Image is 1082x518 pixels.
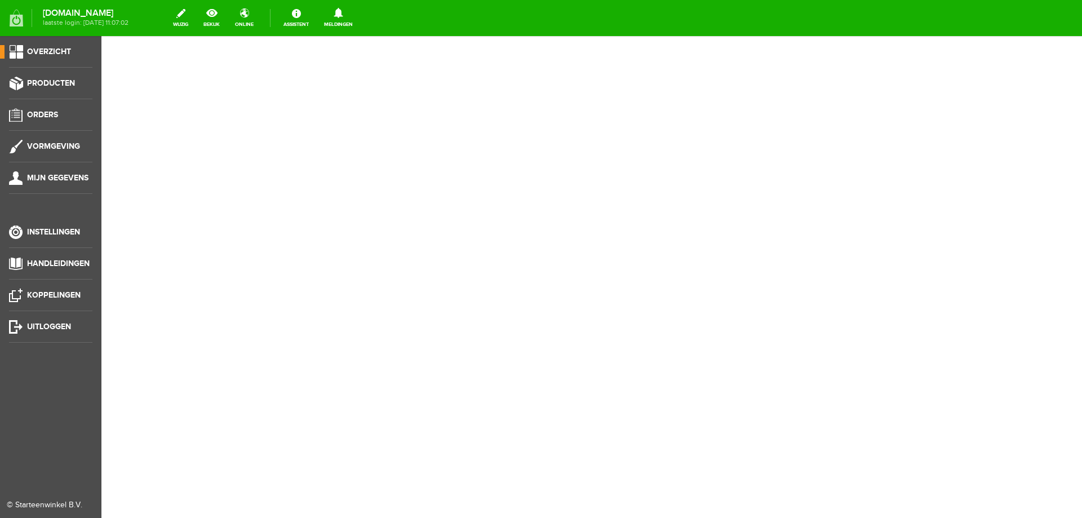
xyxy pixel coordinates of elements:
span: Instellingen [27,227,80,237]
span: Overzicht [27,47,71,56]
span: Orders [27,110,58,119]
span: Producten [27,78,75,88]
span: laatste login: [DATE] 11:07:02 [43,20,128,26]
a: wijzig [166,6,195,30]
span: Vormgeving [27,141,80,151]
span: Mijn gegevens [27,173,88,183]
a: online [228,6,260,30]
strong: [DOMAIN_NAME] [43,10,128,16]
span: Uitloggen [27,322,71,331]
a: bekijk [197,6,227,30]
span: Koppelingen [27,290,81,300]
a: Meldingen [317,6,360,30]
a: Assistent [277,6,316,30]
div: © Starteenwinkel B.V. [7,499,86,511]
span: Handleidingen [27,259,90,268]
